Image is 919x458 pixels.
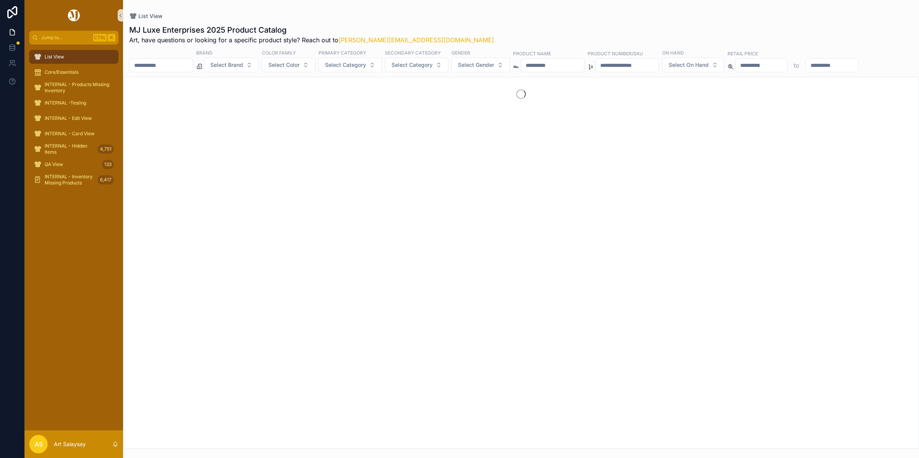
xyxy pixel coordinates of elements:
[728,50,758,57] label: Retail Price
[29,127,118,141] a: INTERNAL - Card View
[93,34,107,41] span: Ctrl
[588,50,643,57] label: Product Number/SKU
[45,69,78,75] span: Core/Essentials
[29,111,118,125] a: INTERNAL - Edit View
[29,96,118,110] a: INTERNAL -Testing
[338,36,494,44] a: [PERSON_NAME][EMAIL_ADDRESS][DOMAIN_NAME]
[98,175,114,184] div: 6,417
[29,142,118,156] a: INTERNAL - Hidden Items4,751
[451,58,510,72] button: Select Button
[513,50,551,57] label: Product Name
[204,58,259,72] button: Select Button
[662,49,684,56] label: On Hand
[45,174,95,186] span: INTERNAL - Inventory Missing Products
[325,61,366,69] span: Select Category
[29,31,118,45] button: Jump to...CtrlK
[129,12,163,20] a: List View
[385,49,441,56] label: Secondary Category
[102,160,114,169] div: 133
[41,35,90,41] span: Jump to...
[45,131,95,137] span: INTERNAL - Card View
[138,12,163,20] span: List View
[29,81,118,95] a: INTERNAL - Products Missing Inventory
[45,115,92,121] span: INTERNAL - Edit View
[210,61,243,69] span: Select Brand
[318,49,366,56] label: Primary Category
[29,158,118,171] a: QA View133
[45,143,95,155] span: INTERNAL - Hidden Items
[458,61,494,69] span: Select Gender
[67,9,81,22] img: App logo
[98,144,114,154] div: 4,751
[129,25,494,35] h1: MJ Luxe Enterprises 2025 Product Catalog
[385,58,448,72] button: Select Button
[45,161,63,168] span: QA View
[318,58,382,72] button: Select Button
[662,58,724,72] button: Select Button
[794,61,799,70] p: to
[45,100,86,106] span: INTERNAL -Testing
[669,61,709,69] span: Select On Hand
[262,58,315,72] button: Select Button
[54,440,86,448] p: Art Salaysay
[268,61,300,69] span: Select Color
[108,35,115,41] span: K
[35,440,43,449] span: AS
[129,35,494,45] span: Art, have questions or looking for a specific product style? Reach out to
[29,65,118,79] a: Core/Essentials
[29,50,118,64] a: List View
[29,173,118,187] a: INTERNAL - Inventory Missing Products6,417
[391,61,433,69] span: Select Category
[196,49,213,56] label: Brand
[262,49,296,56] label: Color Family
[45,81,111,94] span: INTERNAL - Products Missing Inventory
[25,45,123,197] div: scrollable content
[451,49,470,56] label: Gender
[45,54,64,60] span: List View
